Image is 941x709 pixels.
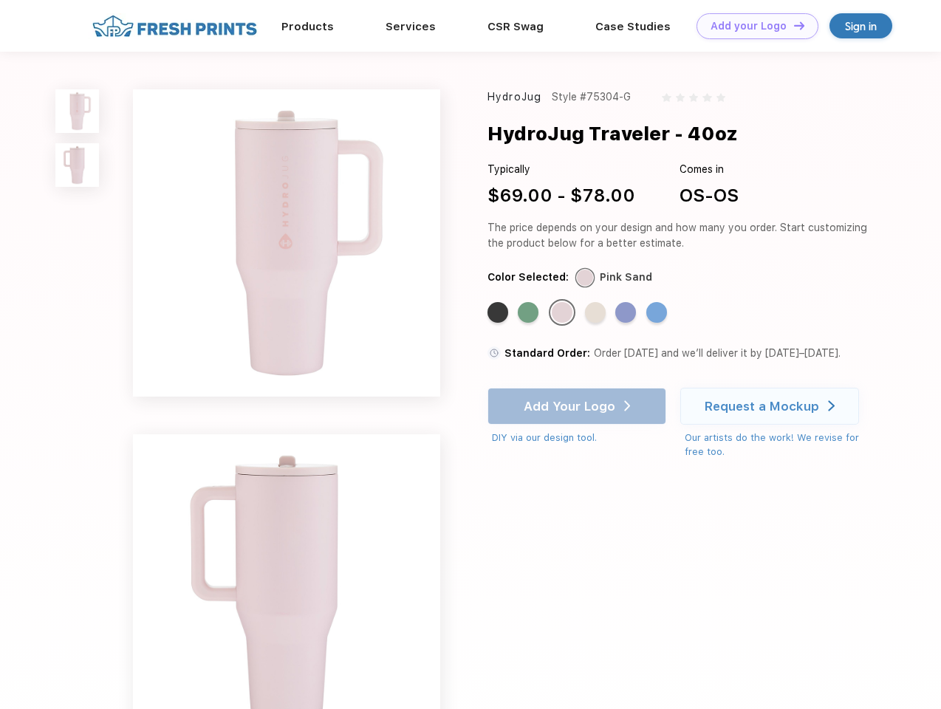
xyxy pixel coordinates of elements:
[680,162,739,177] div: Comes in
[685,431,873,459] div: Our artists do the work! We revise for free too.
[828,400,835,411] img: white arrow
[281,20,334,33] a: Products
[487,162,635,177] div: Typically
[55,89,99,133] img: func=resize&h=100
[716,93,725,102] img: gray_star.svg
[492,431,666,445] div: DIY via our design tool.
[585,302,606,323] div: Cream
[88,13,261,39] img: fo%20logo%202.webp
[829,13,892,38] a: Sign in
[702,93,711,102] img: gray_star.svg
[646,302,667,323] div: Riptide
[594,347,841,359] span: Order [DATE] and we’ll deliver it by [DATE]–[DATE].
[518,302,538,323] div: Sage
[845,18,877,35] div: Sign in
[615,302,636,323] div: Peri
[487,182,635,209] div: $69.00 - $78.00
[676,93,685,102] img: gray_star.svg
[705,399,819,414] div: Request a Mockup
[55,143,99,187] img: func=resize&h=100
[552,89,631,105] div: Style #75304-G
[662,93,671,102] img: gray_star.svg
[487,89,541,105] div: HydroJug
[552,302,572,323] div: Pink Sand
[680,182,739,209] div: OS-OS
[689,93,698,102] img: gray_star.svg
[487,120,738,148] div: HydroJug Traveler - 40oz
[487,220,873,251] div: The price depends on your design and how many you order. Start customizing the product below for ...
[711,20,787,32] div: Add your Logo
[600,270,652,285] div: Pink Sand
[487,346,501,360] img: standard order
[487,302,508,323] div: Black
[487,270,569,285] div: Color Selected:
[504,347,590,359] span: Standard Order:
[794,21,804,30] img: DT
[133,89,440,397] img: func=resize&h=640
